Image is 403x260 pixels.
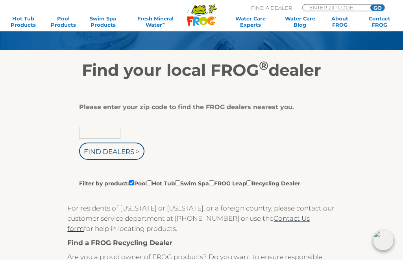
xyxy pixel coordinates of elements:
sup: ® [259,59,268,73]
a: Water CareBlog [285,15,316,28]
p: Find A Dealer [251,4,292,11]
a: Fresh MineralWater∞ [128,15,183,28]
a: Water CareExperts [226,15,275,28]
input: Filter by product:PoolHot TubSwim SpaFROG LeapRecycling Dealer [129,181,134,186]
sup: ∞ [162,21,165,26]
input: Filter by product:PoolHot TubSwim SpaFROG LeapRecycling Dealer [175,181,180,186]
label: Filter by product: Pool Hot Tub Swim Spa FROG Leap Recycling Dealer [79,179,300,188]
h2: Find your local FROG dealer [0,60,403,80]
input: GO [370,5,385,11]
input: Zip Code Form [309,5,362,10]
input: Find Dealers > [79,143,144,160]
a: ContactFROG [364,15,395,28]
div: Please enter your zip code to find the FROG dealers nearest you. [79,104,318,112]
input: Filter by product:PoolHot TubSwim SpaFROG LeapRecycling Dealer [246,181,251,186]
input: Filter by product:PoolHot TubSwim SpaFROG LeapRecycling Dealer [147,181,152,186]
p: For residents of [US_STATE] or [US_STATE], or a foreign country, please contact our customer serv... [67,203,335,234]
strong: Find a FROG Recycling Dealer [67,239,172,247]
a: PoolProducts [48,15,79,28]
a: Hot TubProducts [8,15,39,28]
img: openIcon [373,230,394,251]
a: Swim SpaProducts [87,15,118,28]
input: Filter by product:PoolHot TubSwim SpaFROG LeapRecycling Dealer [209,181,214,186]
a: AboutFROG [324,15,355,28]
